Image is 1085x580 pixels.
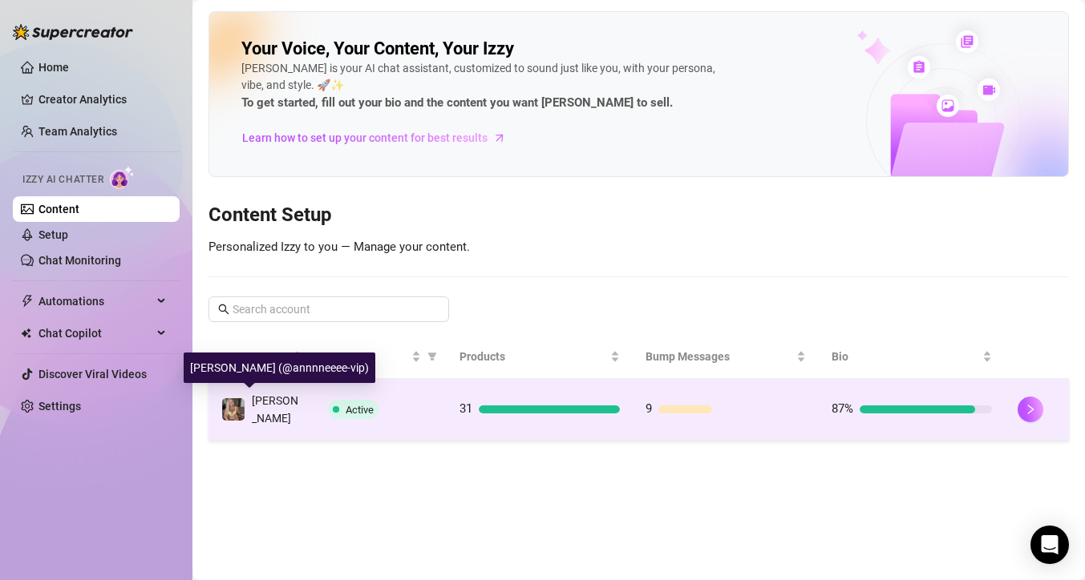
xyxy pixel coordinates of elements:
span: Products [460,348,607,365]
h2: Your Voice, Your Content, Your Izzy [241,38,514,60]
span: 87% [832,401,853,416]
span: Izzy AI Chatter [22,172,103,187]
span: [PERSON_NAME] [252,394,298,425]
a: Learn how to set up your content for best results [241,125,518,151]
span: 9 [646,401,652,416]
img: ai-chatter-content-library-cLFOSyPT.png [820,13,1068,176]
div: [PERSON_NAME] (@annnneeee-vip) [184,352,375,383]
span: arrow-right [492,130,508,146]
span: Automations [38,288,152,314]
img: Anne [222,398,245,421]
th: Status [315,335,447,379]
a: Chat Monitoring [38,254,121,267]
th: Name [208,335,315,379]
strong: To get started, fill out your bio and the content you want [PERSON_NAME] to sell. [241,95,673,110]
span: Active [346,404,374,416]
img: Chat Copilot [21,328,31,339]
button: right [1018,397,1043,422]
img: AI Chatter [110,166,135,189]
a: Setup [38,228,68,241]
span: Personalized Izzy to you — Manage your content. [208,240,470,254]
a: Team Analytics [38,125,117,138]
th: Bump Messages [633,335,819,379]
a: Settings [38,400,81,413]
span: right [1025,404,1036,415]
input: Search account [233,300,427,318]
span: filter [427,352,437,361]
span: filter [424,344,440,369]
a: Creator Analytics [38,87,167,112]
th: Bio [819,335,1005,379]
span: Bio [832,348,979,365]
a: Discover Viral Videos [38,368,147,381]
span: Status [328,348,409,365]
span: Learn how to set up your content for best results [242,129,488,147]
span: thunderbolt [21,295,34,308]
span: Chat Copilot [38,320,152,346]
th: Products [447,335,633,379]
h3: Content Setup [208,203,1069,228]
span: search [218,304,229,315]
div: [PERSON_NAME] is your AI chat assistant, customized to sound just like you, with your persona, vi... [241,60,723,113]
a: Home [38,61,69,74]
a: Content [38,203,79,215]
span: 31 [460,401,472,416]
div: Open Intercom Messenger [1030,526,1069,564]
span: Bump Messages [646,348,793,365]
span: Name [221,348,289,365]
img: logo-BBDzfeDw.svg [13,24,133,40]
